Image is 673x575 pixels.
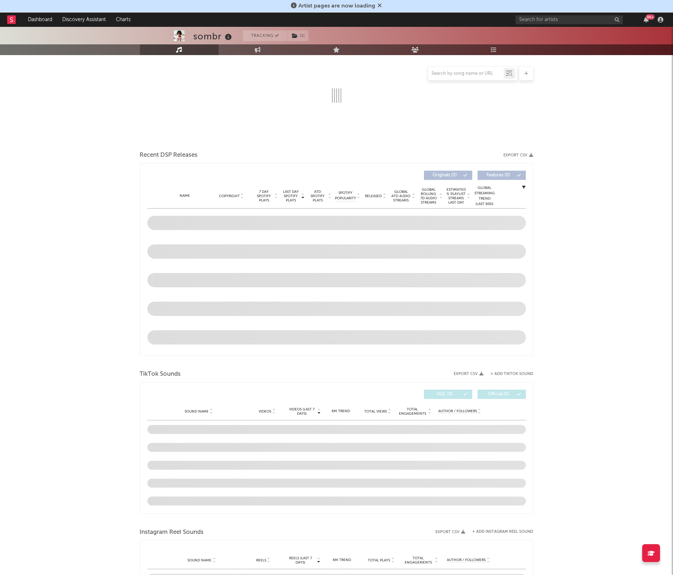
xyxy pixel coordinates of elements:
span: Sound Name [185,409,209,414]
span: Author / Followers [447,558,486,562]
button: 99+ [644,17,649,23]
a: Dashboard [23,13,57,27]
div: sombr [194,30,234,42]
div: Name [162,193,209,199]
span: Features ( 0 ) [482,173,515,177]
input: Search for artists [516,15,623,24]
span: ( 1 ) [288,30,309,41]
span: Estimated % Playlist Streams Last Day [447,187,466,205]
div: 99 + [646,14,655,20]
span: Copyright [219,194,240,198]
span: 7 Day Spotify Plays [255,190,274,203]
button: + Add TikTok Sound [491,372,533,376]
span: UGC ( 0 ) [429,392,462,396]
div: + Add Instagram Reel Sound [465,530,533,534]
button: (1) [288,30,308,41]
button: + Add TikTok Sound [484,372,533,376]
button: Features(0) [478,171,526,180]
button: Official(0) [478,390,526,399]
span: Spotify Popularity [335,190,356,201]
a: Charts [111,13,136,27]
span: Total Plays [368,558,390,562]
span: Last Day Spotify Plays [282,190,301,203]
a: Discovery Assistant [57,13,111,27]
span: Videos [259,409,272,414]
span: Total Engagements [398,407,427,416]
span: ATD Spotify Plays [308,190,327,203]
span: Originals ( 0 ) [429,173,462,177]
span: Total Views [364,409,387,414]
div: 6M Trend [324,557,360,563]
span: Global ATD Audio Streams [391,190,411,203]
button: Tracking [243,30,288,41]
span: Official ( 0 ) [482,392,515,396]
span: Artist pages are now loading [299,3,376,9]
span: Videos (last 7 days) [287,407,316,416]
button: Export CSV [436,530,465,534]
button: UGC(0) [424,390,472,399]
div: 6M Trend [324,409,357,414]
span: Global Rolling 7D Audio Streams [419,187,439,205]
span: Instagram Reel Sounds [140,528,204,537]
div: Global Streaming Trend (Last 60D) [474,185,496,207]
span: Reels [256,558,266,562]
button: + Add Instagram Reel Sound [473,530,533,534]
button: Export CSV [504,153,533,157]
span: TikTok Sounds [140,370,181,379]
span: Author / Followers [438,409,477,414]
button: Originals(0) [424,171,472,180]
span: Recent DSP Releases [140,151,198,160]
span: Dismiss [378,3,382,9]
span: Total Engagements [403,556,434,565]
button: Export CSV [454,372,484,376]
input: Search by song name or URL [428,71,504,77]
span: Sound Name [187,558,211,562]
span: Released [365,194,382,198]
span: Reels (last 7 days) [285,556,316,565]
